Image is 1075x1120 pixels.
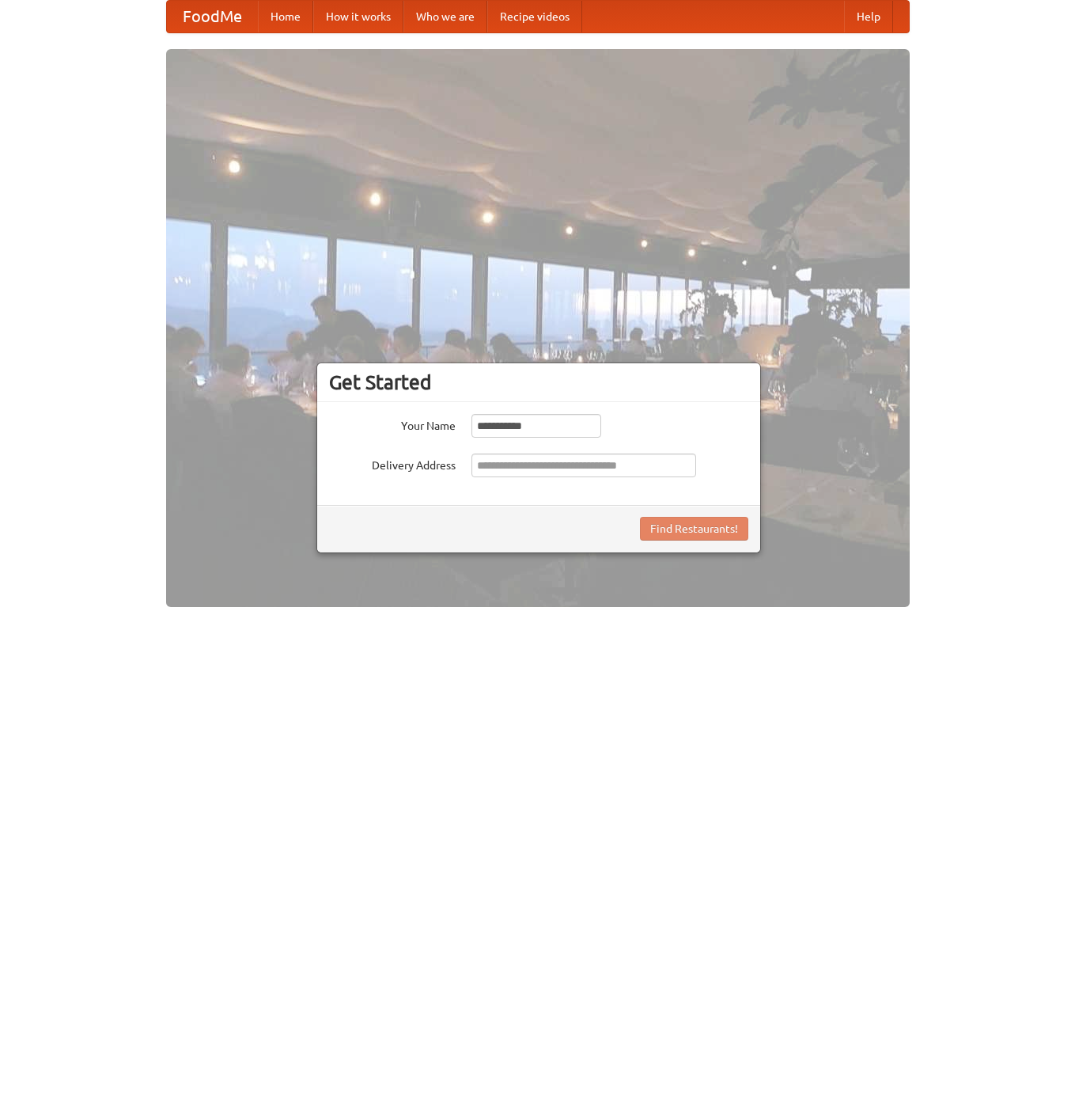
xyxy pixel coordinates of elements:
[403,1,487,32] a: Who we are
[844,1,893,32] a: Help
[258,1,313,32] a: Home
[640,517,748,541] button: Find Restaurants!
[313,1,403,32] a: How it works
[329,370,748,394] h3: Get Started
[487,1,582,32] a: Recipe videos
[167,1,258,32] a: FoodMe
[329,414,456,434] label: Your Name
[329,454,456,473] label: Delivery Address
